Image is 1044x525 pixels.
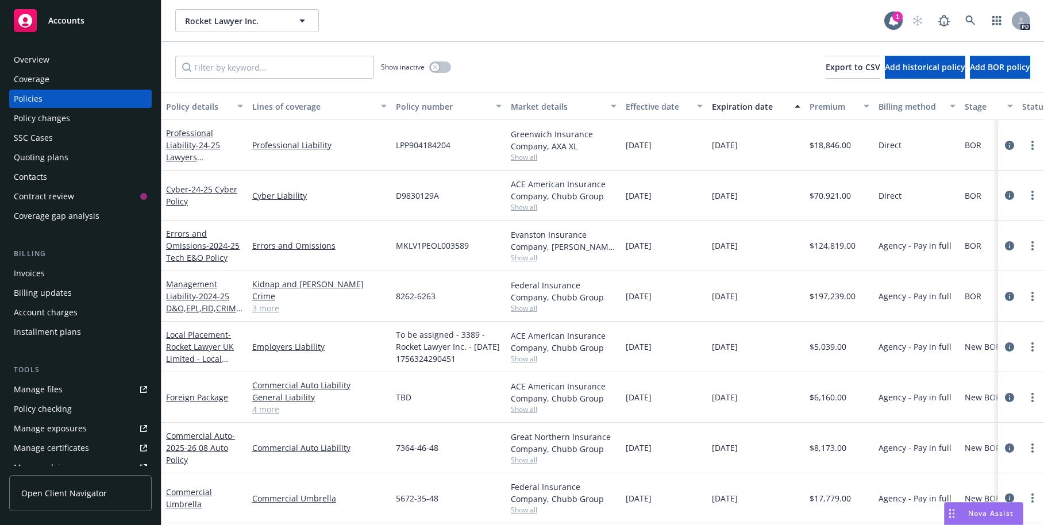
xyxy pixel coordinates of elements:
button: Stage [960,92,1018,120]
span: D9830129A [396,190,439,202]
a: Professional Liability [166,128,220,187]
span: Export to CSV [826,61,880,72]
div: Tools [9,364,152,376]
button: Export to CSV [826,56,880,79]
span: [DATE] [712,341,738,353]
a: circleInformation [1003,340,1016,354]
span: [DATE] [626,341,652,353]
span: [DATE] [712,290,738,302]
a: Switch app [985,9,1008,32]
div: Account charges [14,303,78,322]
div: Quoting plans [14,148,68,167]
span: Show all [511,202,617,212]
span: $70,921.00 [810,190,851,202]
a: Foreign Package [166,392,228,403]
a: circleInformation [1003,391,1016,404]
span: Show all [511,253,617,262]
div: Contract review [14,187,74,206]
a: Employers Liability [252,341,387,353]
button: Lines of coverage [248,92,391,120]
span: Agency - Pay in full [879,290,951,302]
div: Premium [810,101,857,113]
div: Policy changes [14,109,70,128]
div: Installment plans [14,323,81,341]
span: $5,039.00 [810,341,846,353]
a: Commercial Umbrella [166,487,212,509]
span: Accounts [48,16,84,25]
a: more [1026,491,1039,505]
a: more [1026,391,1039,404]
a: Kidnap and [PERSON_NAME] [252,278,387,290]
span: Agency - Pay in full [879,240,951,252]
button: Policy details [161,92,248,120]
div: Greenwich Insurance Company, AXA XL [511,128,617,152]
div: Manage claims [14,458,72,477]
span: BOR [965,290,981,302]
div: Stage [965,101,1000,113]
span: To be assigned - 3389 - Rocket Lawyer Inc. - [DATE] 1756324290451 [396,329,502,365]
a: Contract review [9,187,152,206]
a: Manage exposures [9,419,152,438]
span: BOR [965,139,981,151]
span: Agency - Pay in full [879,492,951,504]
button: Rocket Lawyer Inc. [175,9,319,32]
div: Coverage [14,70,49,88]
a: Commercial Auto Liability [252,379,387,391]
div: Effective date [626,101,690,113]
a: Errors and Omissions [166,228,240,263]
span: LPP904184204 [396,139,450,151]
a: Manage certificates [9,439,152,457]
span: MKLV1PEOL003589 [396,240,469,252]
span: TBD [396,391,411,403]
a: more [1026,138,1039,152]
a: Professional Liability [252,139,387,151]
div: Policy details [166,101,230,113]
a: Policy checking [9,400,152,418]
span: New BOR [965,442,1001,454]
div: Evanston Insurance Company, [PERSON_NAME] Insurance [511,229,617,253]
div: Billing updates [14,284,72,302]
div: Federal Insurance Company, Chubb Group [511,481,617,505]
span: Direct [879,139,902,151]
div: SSC Cases [14,129,53,147]
button: Premium [805,92,874,120]
span: - 2025-26 08 Auto Policy [166,430,235,465]
button: Effective date [621,92,707,120]
a: circleInformation [1003,239,1016,253]
button: Policy number [391,92,506,120]
a: more [1026,289,1039,303]
span: - 24-25 Cyber Policy [166,184,237,207]
span: [DATE] [626,442,652,454]
span: Rocket Lawyer Inc. [185,15,284,27]
span: $18,846.00 [810,139,851,151]
a: Account charges [9,303,152,322]
a: Policy changes [9,109,152,128]
div: Drag to move [945,503,959,524]
span: BOR [965,240,981,252]
span: [DATE] [626,492,652,504]
div: Federal Insurance Company, Chubb Group [511,279,617,303]
button: Expiration date [707,92,805,120]
a: circleInformation [1003,289,1016,303]
span: Direct [879,190,902,202]
a: Commercial Auto [166,430,235,465]
span: BOR [965,190,981,202]
div: ACE American Insurance Company, Chubb Group [511,380,617,404]
a: more [1026,340,1039,354]
span: Show all [511,455,617,465]
a: 4 more [252,403,387,415]
div: Billing method [879,101,943,113]
a: General Liability [252,391,387,403]
div: Policy checking [14,400,72,418]
input: Filter by keyword... [175,56,374,79]
span: - 2024-25 D&O,EPL,FID,CRIME, K&R [166,291,243,326]
span: Show inactive [381,62,425,72]
a: Errors and Omissions [252,240,387,252]
a: SSC Cases [9,129,152,147]
div: Contacts [14,168,47,186]
a: Overview [9,51,152,69]
a: Manage files [9,380,152,399]
div: Policies [14,90,43,108]
span: [DATE] [626,290,652,302]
